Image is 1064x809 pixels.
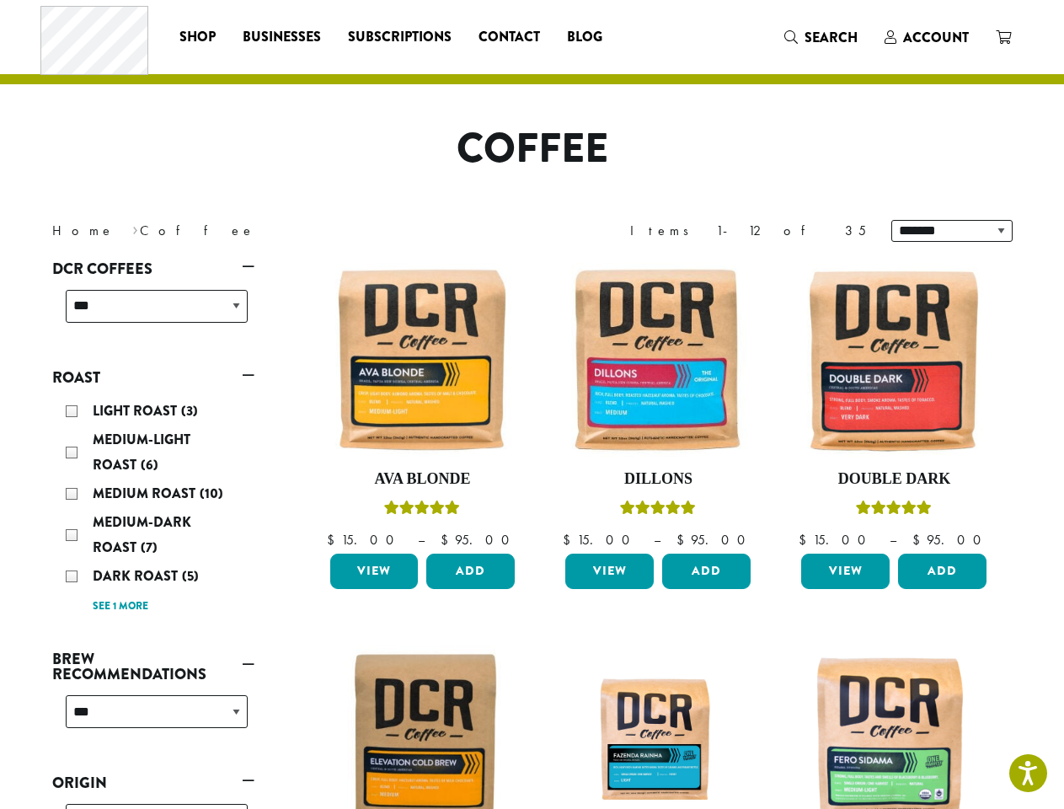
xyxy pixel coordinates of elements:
[327,531,402,549] bdi: 15.00
[620,498,696,523] div: Rated 5.00 out of 5
[561,263,755,548] a: DillonsRated 5.00 out of 5
[93,401,181,421] span: Light Roast
[52,363,254,392] a: Roast
[141,455,158,474] span: (6)
[179,27,216,48] span: Shop
[805,28,858,47] span: Search
[243,27,321,48] span: Businesses
[52,254,254,283] a: DCR Coffees
[52,221,507,241] nav: Breadcrumb
[52,688,254,748] div: Brew Recommendations
[676,531,753,549] bdi: 95.00
[426,554,515,589] button: Add
[166,24,229,51] a: Shop
[561,470,755,489] h4: Dillons
[325,263,519,457] img: Ava-Blonde-12oz-1-300x300.jpg
[182,566,199,586] span: (5)
[200,484,223,503] span: (10)
[52,222,115,239] a: Home
[797,263,991,457] img: Double-Dark-12oz-300x300.jpg
[93,484,200,503] span: Medium Roast
[563,531,577,549] span: $
[912,531,989,549] bdi: 95.00
[93,598,148,615] a: See 1 more
[856,498,932,523] div: Rated 4.50 out of 5
[52,645,254,688] a: Brew Recommendations
[93,512,191,557] span: Medium-Dark Roast
[561,263,755,457] img: Dillons-12oz-300x300.jpg
[479,27,540,48] span: Contact
[141,538,158,557] span: (7)
[52,769,254,797] a: Origin
[181,401,198,421] span: (3)
[326,263,520,548] a: Ava BlondeRated 5.00 out of 5
[903,28,969,47] span: Account
[567,27,602,48] span: Blog
[662,554,751,589] button: Add
[384,498,460,523] div: Rated 5.00 out of 5
[771,24,871,51] a: Search
[799,531,874,549] bdi: 15.00
[441,531,517,549] bdi: 95.00
[898,554,986,589] button: Add
[348,27,452,48] span: Subscriptions
[890,531,896,549] span: –
[326,470,520,489] h4: Ava Blonde
[132,215,138,241] span: ›
[40,125,1025,174] h1: Coffee
[93,566,182,586] span: Dark Roast
[912,531,927,549] span: $
[676,531,691,549] span: $
[799,531,813,549] span: $
[418,531,425,549] span: –
[52,283,254,343] div: DCR Coffees
[797,470,991,489] h4: Double Dark
[801,554,890,589] a: View
[630,221,866,241] div: Items 1-12 of 35
[327,531,341,549] span: $
[52,392,254,625] div: Roast
[565,554,654,589] a: View
[797,263,991,548] a: Double DarkRated 4.50 out of 5
[330,554,419,589] a: View
[93,430,190,474] span: Medium-Light Roast
[654,531,660,549] span: –
[563,531,638,549] bdi: 15.00
[441,531,455,549] span: $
